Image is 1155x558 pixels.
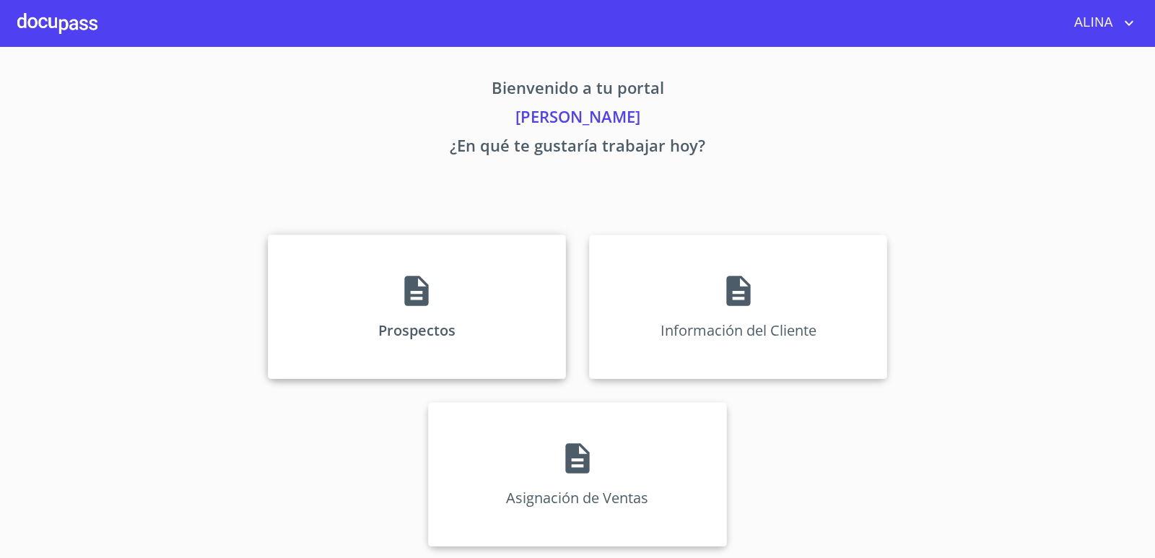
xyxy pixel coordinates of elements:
p: [PERSON_NAME] [133,105,1022,134]
button: account of current user [1063,12,1138,35]
p: Información del Cliente [661,321,816,340]
p: ¿En qué te gustaría trabajar hoy? [133,134,1022,162]
p: Bienvenido a tu portal [133,76,1022,105]
span: ALINA [1063,12,1120,35]
p: Prospectos [378,321,456,340]
p: Asignación de Ventas [506,488,648,507]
